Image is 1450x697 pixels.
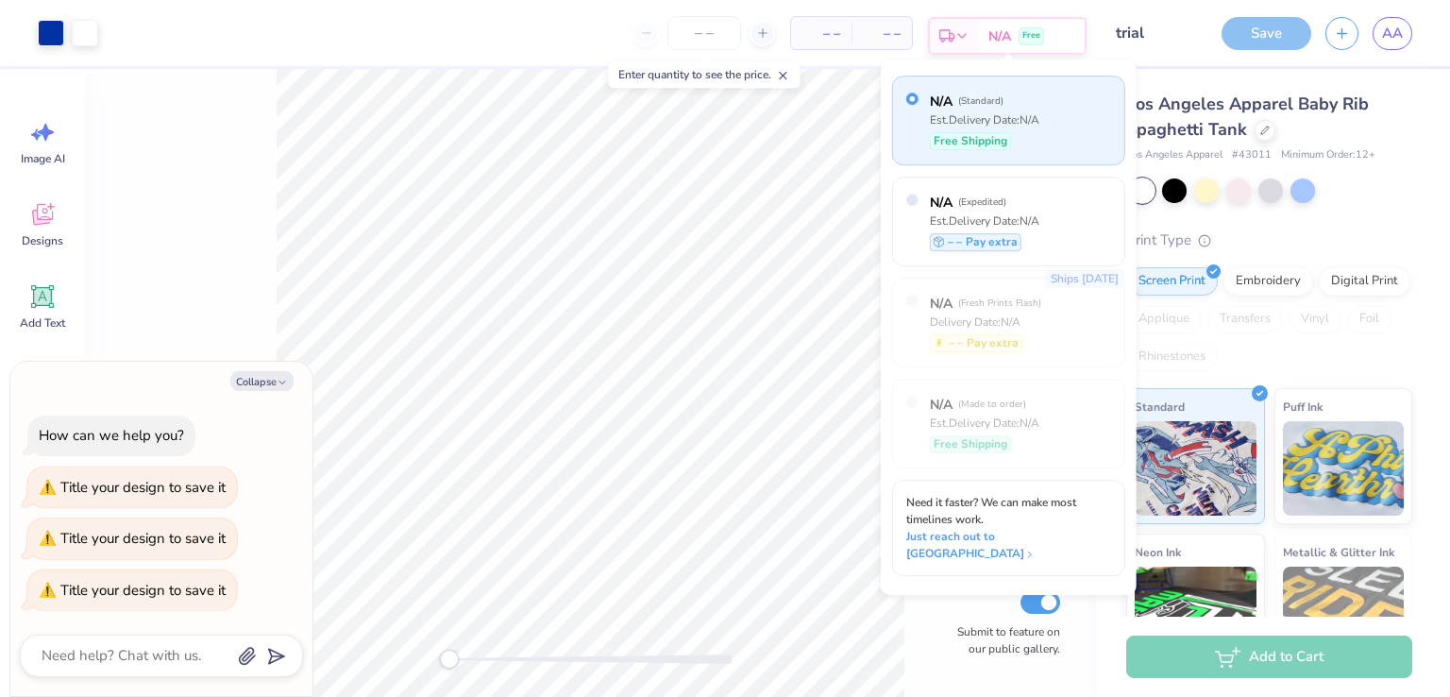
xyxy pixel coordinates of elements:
button: Collapse [230,371,294,391]
img: Neon Ink [1135,567,1256,661]
span: # 43011 [1232,147,1272,163]
span: Metallic & Glitter Ink [1283,542,1394,562]
span: Neon Ink [1135,542,1181,562]
div: Screen Print [1126,267,1218,296]
span: Image AI [21,151,65,166]
div: Print Type [1126,229,1412,251]
span: ( Fresh Prints Flash ) [958,297,1041,310]
div: Applique [1126,305,1202,333]
div: Title your design to save it [60,529,226,548]
a: AA [1373,17,1412,50]
span: ( Expedited ) [958,195,1006,209]
span: N/A [930,92,953,111]
span: Free Shipping [934,132,1007,149]
div: Digital Print [1319,267,1410,296]
span: – – [949,334,963,351]
span: – – [948,233,962,250]
span: Just reach out to [GEOGRAPHIC_DATA] [906,528,1111,562]
div: Enter quantity to see the price. [608,61,800,88]
img: Puff Ink [1283,421,1405,516]
input: – – [667,16,741,50]
div: Est. Delivery Date: N/A [930,111,1039,128]
div: Pay extra [930,334,1022,352]
span: Need it faster? We can make most timelines work. [906,495,1076,527]
div: Pay extra [930,233,1021,251]
div: Transfers [1207,305,1283,333]
span: Minimum Order: 12 + [1281,147,1375,163]
span: AA [1382,23,1403,44]
span: ( Made to order ) [958,398,1026,411]
span: Los Angeles Apparel [1126,147,1222,163]
div: Embroidery [1223,267,1313,296]
img: Metallic & Glitter Ink [1283,567,1405,661]
span: N/A [930,193,953,212]
span: Free [1022,29,1040,42]
span: Free Shipping [934,435,1007,452]
div: Title your design to save it [60,478,226,497]
span: – – [802,24,840,43]
div: Est. Delivery Date: N/A [930,212,1039,229]
div: Title your design to save it [60,581,226,600]
img: Standard [1135,421,1256,516]
span: Standard [1135,397,1185,416]
span: N/A [988,26,1011,46]
div: Accessibility label [440,650,459,669]
label: Submit to feature on our public gallery. [947,623,1060,657]
span: Add Text [20,315,65,331]
div: Rhinestones [1126,343,1218,371]
span: ( Standard ) [958,94,1003,108]
div: Est. Delivery Date: N/A [930,415,1039,432]
span: Puff Ink [1283,397,1323,416]
div: Delivery Date: N/A [930,314,1041,331]
span: N/A [930,395,953,415]
div: Foil [1347,305,1391,333]
span: – – [863,24,901,43]
input: Untitled Design [1101,14,1193,52]
span: Designs [22,233,63,248]
div: Vinyl [1289,305,1341,333]
div: How can we help you? [39,426,184,445]
span: Los Angeles Apparel Baby Rib Spaghetti Tank [1126,93,1369,141]
span: N/A [930,294,953,314]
